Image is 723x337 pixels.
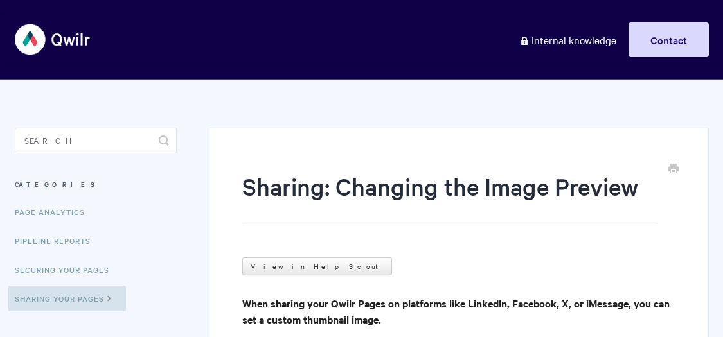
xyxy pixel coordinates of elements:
a: Print this Article [668,162,679,177]
a: Contact [629,22,709,57]
h3: Categories [15,173,177,196]
a: Sharing Your Pages [8,286,126,311]
input: Search [15,128,177,153]
a: Securing Your Pages [15,257,119,282]
img: Qwilr Help Center [15,15,91,64]
h4: When sharing your Qwilr Pages on platforms like LinkedIn, Facebook, X, or iMessage, you can set a... [242,295,675,327]
a: View in Help Scout [242,257,392,275]
a: Pipeline reports [15,228,100,254]
a: Internal knowledge [510,22,626,57]
a: Page Analytics [15,199,94,225]
h1: Sharing: Changing the Image Preview [242,170,656,225]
